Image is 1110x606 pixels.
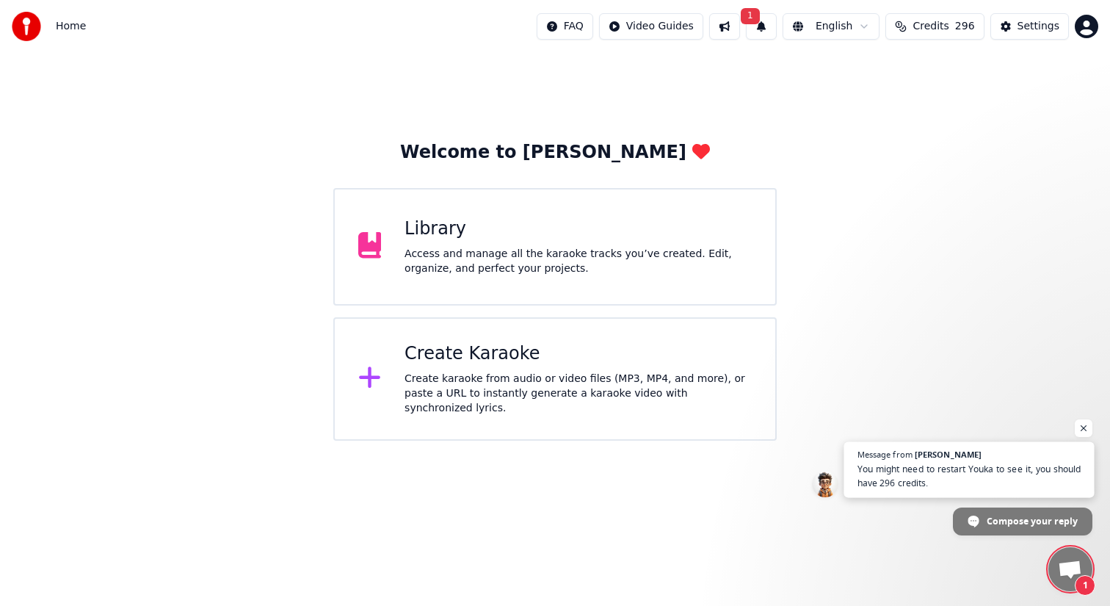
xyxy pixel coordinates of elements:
span: 1 [1075,575,1095,596]
span: 296 [955,19,975,34]
div: Settings [1017,19,1059,34]
div: Library [405,217,752,241]
div: Create Karaoke [405,342,752,366]
div: Access and manage all the karaoke tracks you’ve created. Edit, organize, and perfect your projects. [405,247,752,276]
span: Home [56,19,86,34]
button: FAQ [537,13,593,40]
div: Create karaoke from audio or video files (MP3, MP4, and more), or paste a URL to instantly genera... [405,372,752,416]
span: [PERSON_NAME] [915,450,982,458]
a: Open chat [1048,547,1092,591]
div: Welcome to [PERSON_NAME] [400,141,710,165]
nav: breadcrumb [56,19,86,34]
button: Settings [990,13,1069,40]
img: youka [12,12,41,41]
span: Credits [913,19,948,34]
button: Video Guides [599,13,703,40]
span: 1 [741,8,760,24]
button: Credits296 [885,13,984,40]
span: You might need to restart Youka to see it, you should have 296 credits. [857,462,1081,491]
button: 1 [746,13,777,40]
span: Message from [857,450,913,458]
span: Compose your reply [987,508,1078,534]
